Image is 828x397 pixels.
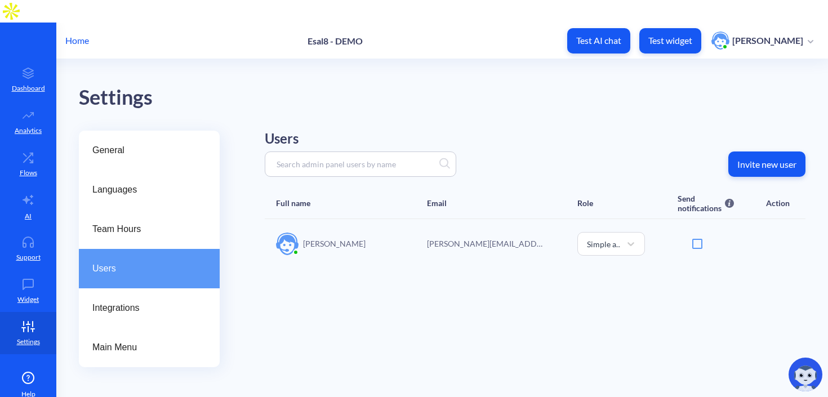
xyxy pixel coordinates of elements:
p: Analytics [15,126,42,136]
p: Dashboard [12,83,45,93]
p: Support [16,252,41,262]
div: Email [427,198,447,208]
p: Invite new user [737,159,796,170]
span: Languages [92,183,197,197]
img: copilot-icon.svg [789,358,822,391]
img: user image [276,233,299,255]
button: Invite new user [728,151,805,177]
span: Integrations [92,301,197,315]
div: Simple admin [587,238,622,249]
span: Team Hours [92,222,197,236]
p: [PERSON_NAME] [303,238,366,249]
span: Main Menu [92,341,197,354]
p: AI [25,211,32,221]
img: user photo [711,32,729,50]
p: Settings [17,337,40,347]
h2: Users [265,131,805,147]
p: Widget [17,295,39,305]
a: General [79,131,220,170]
a: Main Menu [79,328,220,367]
input: Search admin panel users by name [271,158,439,171]
div: Send notifications [678,194,723,213]
button: Test widget [639,28,701,53]
p: Test widget [648,35,692,46]
p: Flows [20,168,37,178]
span: General [92,144,197,157]
div: Role [577,198,593,208]
div: Action [766,198,790,208]
p: Esal8 - DEMO [308,35,363,46]
p: [PERSON_NAME] [732,34,803,47]
a: Team Hours [79,209,220,249]
div: Full name [276,198,310,208]
p: Home [65,34,89,47]
a: Languages [79,170,220,209]
img: info icon [723,194,734,213]
p: Test AI chat [576,35,621,46]
a: Integrations [79,288,220,328]
button: Test AI chat [567,28,630,53]
div: Settings [79,82,828,114]
p: christina.vergelets@botscrew.com [427,238,545,249]
button: user photo[PERSON_NAME] [706,30,819,51]
a: Users [79,249,220,288]
span: Users [92,262,197,275]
